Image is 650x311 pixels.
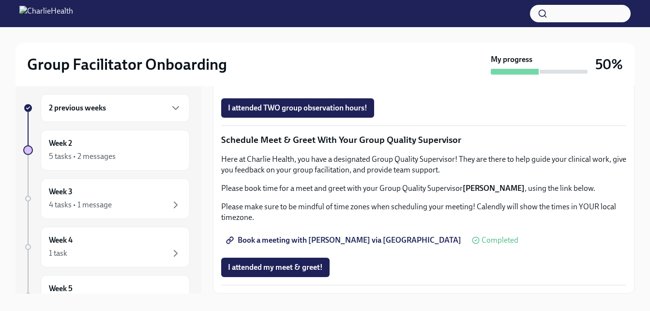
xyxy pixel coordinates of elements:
div: 1 task [49,248,67,259]
p: Schedule Meet & Greet With Your Group Quality Supervisor [221,134,626,146]
button: I attended my meet & greet! [221,258,330,277]
p: Please book time for a meet and greet with your Group Quality Supervisor , using the link below. [221,183,626,194]
div: 5 tasks • 2 messages [49,151,116,162]
span: I attended my meet & greet! [228,263,323,272]
h6: 2 previous weeks [49,103,106,113]
h6: Week 4 [49,235,73,246]
a: Week 25 tasks • 2 messages [23,130,190,171]
h3: 50% [595,56,623,73]
p: Please make sure to be mindful of time zones when scheduling your meeting! Calendly will show the... [221,202,626,223]
a: Week 34 tasks • 1 message [23,178,190,219]
span: Completed [482,236,518,244]
a: Week 41 task [23,227,190,267]
h6: Week 3 [49,187,73,197]
h6: Week 5 [49,283,73,294]
p: Here at Charlie Health, you have a designated Group Quality Supervisor! They are there to help gu... [221,154,626,175]
div: 4 tasks • 1 message [49,200,112,210]
h2: Group Facilitator Onboarding [27,55,227,74]
div: 2 previous weeks [41,94,190,122]
h6: Week 2 [49,138,72,149]
a: Book a meeting with [PERSON_NAME] via [GEOGRAPHIC_DATA] [221,231,468,250]
img: CharlieHealth [19,6,73,21]
span: I attended TWO group observation hours! [228,103,367,113]
strong: My progress [491,54,532,65]
span: Book a meeting with [PERSON_NAME] via [GEOGRAPHIC_DATA] [228,235,461,245]
button: I attended TWO group observation hours! [221,98,374,118]
strong: [PERSON_NAME] [463,184,525,193]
